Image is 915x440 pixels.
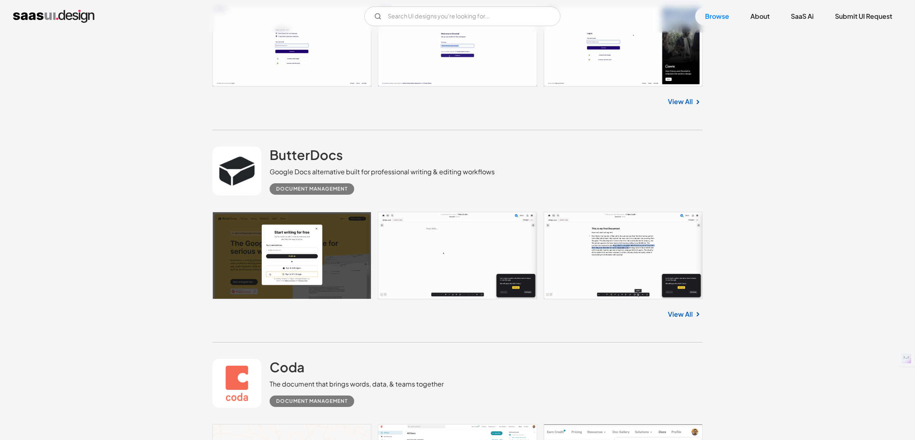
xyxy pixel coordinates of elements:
[825,7,902,25] a: Submit UI Request
[781,7,823,25] a: SaaS Ai
[668,97,693,107] a: View All
[270,359,305,379] a: Coda
[668,309,693,319] a: View All
[276,396,348,406] div: Document Management
[364,7,560,26] form: Email Form
[364,7,560,26] input: Search UI designs you're looking for...
[270,147,343,163] h2: ButterDocs
[270,379,444,389] div: The document that brings words, data, & teams together
[270,359,305,375] h2: Coda
[276,184,348,194] div: Document Management
[695,7,739,25] a: Browse
[270,147,343,167] a: ButterDocs
[13,10,94,23] a: home
[270,167,495,177] div: Google Docs alternative built for professional writing & editing workflows
[741,7,779,25] a: About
